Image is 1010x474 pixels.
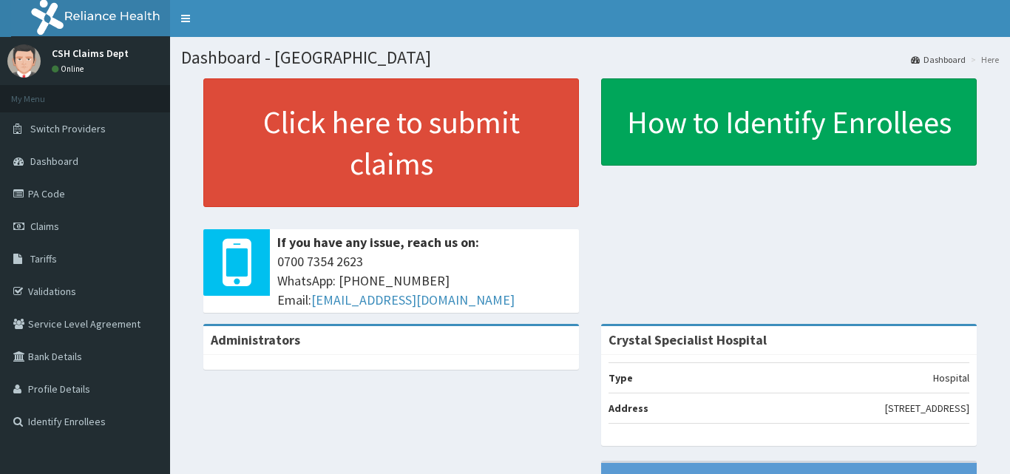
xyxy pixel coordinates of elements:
span: Dashboard [30,155,78,168]
a: Online [52,64,87,74]
a: [EMAIL_ADDRESS][DOMAIN_NAME] [311,291,515,308]
a: How to Identify Enrollees [601,78,977,166]
p: Hospital [933,370,969,385]
h1: Dashboard - [GEOGRAPHIC_DATA] [181,48,999,67]
span: Tariffs [30,252,57,265]
strong: Crystal Specialist Hospital [609,331,767,348]
p: [STREET_ADDRESS] [885,401,969,416]
b: Administrators [211,331,300,348]
b: If you have any issue, reach us on: [277,234,479,251]
li: Here [967,53,999,66]
p: CSH Claims Dept [52,48,129,58]
span: 0700 7354 2623 WhatsApp: [PHONE_NUMBER] Email: [277,252,572,309]
span: Claims [30,220,59,233]
a: Dashboard [911,53,966,66]
span: Switch Providers [30,122,106,135]
b: Type [609,371,633,385]
b: Address [609,402,648,415]
a: Click here to submit claims [203,78,579,207]
img: User Image [7,44,41,78]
